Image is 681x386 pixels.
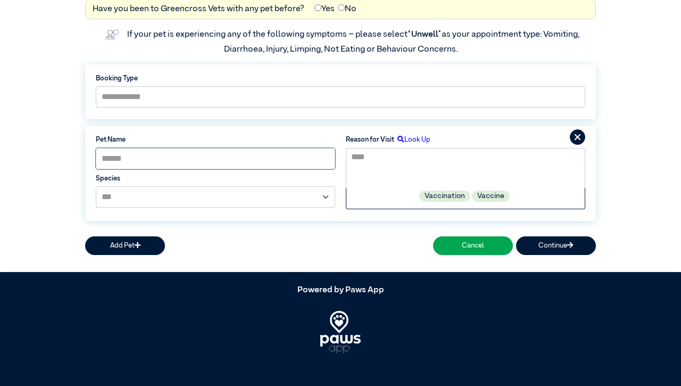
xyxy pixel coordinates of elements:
input: No [338,4,345,11]
label: Look Up [394,135,430,145]
label: Booking Type [96,73,585,84]
button: Cancel [433,236,513,255]
label: Reason for Visit [346,135,394,145]
img: PawsApp [320,311,361,354]
img: vet [102,26,122,43]
label: Vaccination [419,191,470,202]
button: Add Pet [85,236,165,255]
label: Pet Name [96,135,335,145]
input: Yes [314,4,321,11]
span: “Unwell” [408,30,442,39]
h5: Powered by Paws App [85,285,596,295]
label: If your pet is experiencing any of the following symptoms – please select as your appointment typ... [127,30,581,54]
button: Continue [516,236,596,255]
label: Species [96,174,335,184]
label: Yes [314,3,335,15]
label: No [338,3,356,15]
label: Vaccine [472,191,510,202]
label: Have you been to Greencross Vets with any pet before? [93,3,304,15]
